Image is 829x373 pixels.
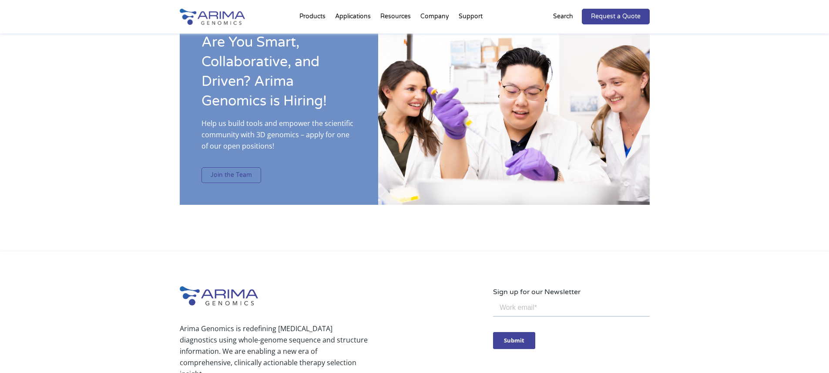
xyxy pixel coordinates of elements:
[582,9,650,24] a: Request a Quote
[493,298,650,364] iframe: Form 0
[201,33,356,118] h2: Are You Smart, Collaborative, and Driven? Arima Genomics is Hiring!
[201,167,261,183] a: Join the Team
[378,11,650,205] img: IMG_2073.jpg
[553,11,573,22] p: Search
[180,286,258,305] img: Arima-Genomics-logo
[493,286,650,298] p: Sign up for our Newsletter
[201,118,356,159] p: Help us build tools and empower the scientific community with 3D genomics – apply for one of our ...
[180,9,245,25] img: Arima-Genomics-logo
